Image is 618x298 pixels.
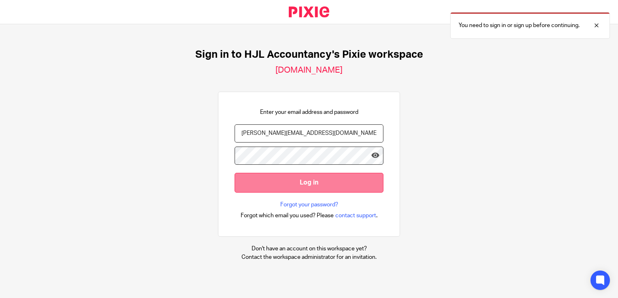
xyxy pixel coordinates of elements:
[260,108,358,116] p: Enter your email address and password
[235,124,383,143] input: name@example.com
[275,65,343,76] h2: [DOMAIN_NAME]
[241,211,378,220] div: .
[195,48,423,61] h1: Sign in to HJL Accountancy's Pixie workspace
[335,212,376,220] span: contact support
[235,173,383,193] input: Log in
[280,201,338,209] a: Forgot your password?
[241,245,377,253] p: Don't have an account on this workspace yet?
[241,212,334,220] span: Forgot which email you used? Please
[459,21,580,29] p: You need to sign in or sign up before continuing.
[241,253,377,261] p: Contact the workspace administrator for an invitation.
